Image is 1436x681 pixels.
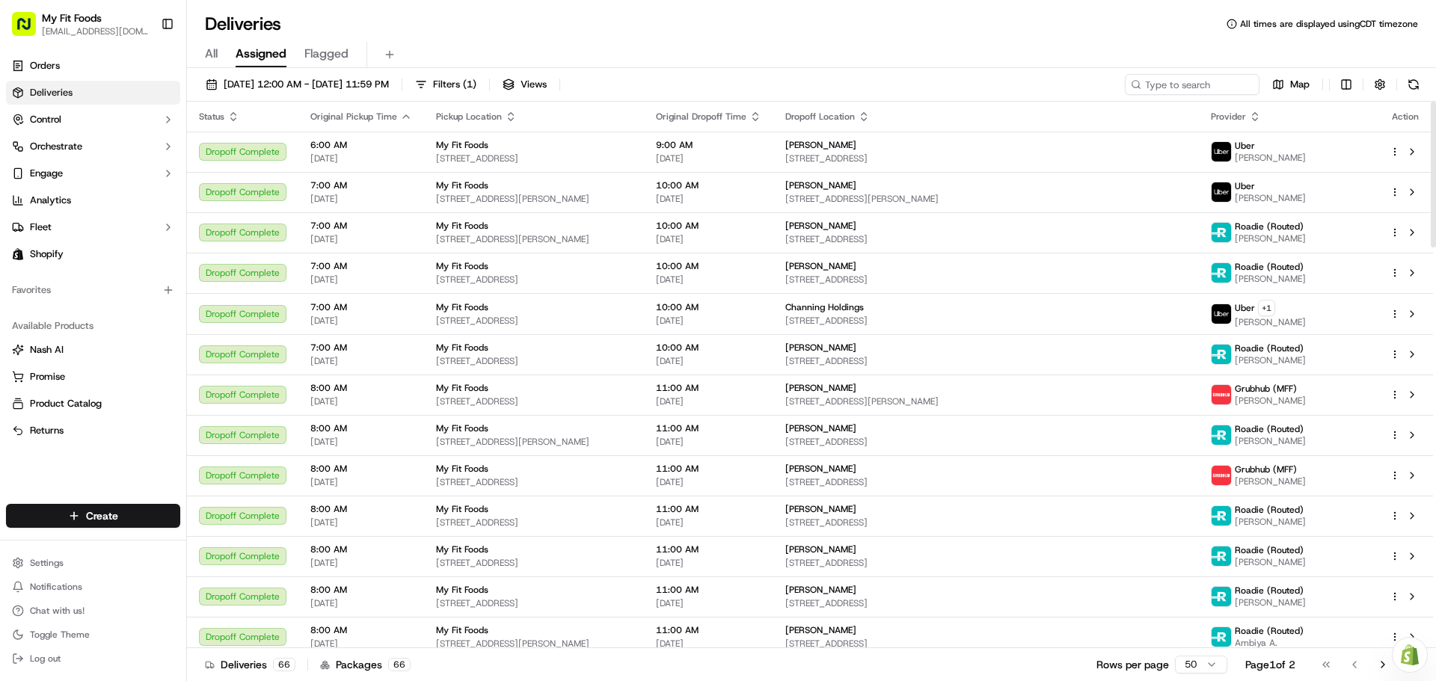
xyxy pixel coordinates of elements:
[436,139,488,151] span: My Fit Foods
[1212,182,1231,202] img: uber-new-logo.jpeg
[6,215,180,239] button: Fleet
[436,638,632,650] span: [STREET_ADDRESS][PERSON_NAME]
[1235,435,1306,447] span: [PERSON_NAME]
[436,624,488,636] span: My Fit Foods
[310,193,412,205] span: [DATE]
[1212,345,1231,364] img: roadie-logo-v2.jpg
[785,315,1187,327] span: [STREET_ADDRESS]
[436,301,488,313] span: My Fit Foods
[656,517,761,529] span: [DATE]
[310,638,412,650] span: [DATE]
[656,557,761,569] span: [DATE]
[6,600,180,621] button: Chat with us!
[6,504,180,528] button: Create
[30,424,64,437] span: Returns
[656,315,761,327] span: [DATE]
[30,59,60,73] span: Orders
[224,78,389,91] span: [DATE] 12:00 AM - [DATE] 11:59 PM
[1235,140,1255,152] span: Uber
[6,552,180,573] button: Settings
[785,436,1187,448] span: [STREET_ADDRESS]
[51,143,245,158] div: Start new chat
[1235,395,1306,407] span: [PERSON_NAME]
[656,179,761,191] span: 10:00 AM
[656,139,761,151] span: 9:00 AM
[6,392,180,416] button: Product Catalog
[1265,74,1316,95] button: Map
[30,557,64,569] span: Settings
[199,111,224,123] span: Status
[388,658,411,671] div: 66
[310,395,412,407] span: [DATE]
[205,657,295,672] div: Deliveries
[1403,74,1424,95] button: Refresh
[785,624,856,636] span: [PERSON_NAME]
[436,463,488,475] span: My Fit Foods
[1212,223,1231,242] img: roadie-logo-v2.jpg
[12,424,174,437] a: Returns
[30,247,64,261] span: Shopify
[86,508,118,523] span: Create
[254,147,272,165] button: Start new chat
[1235,192,1306,204] span: [PERSON_NAME]
[656,274,761,286] span: [DATE]
[1235,544,1304,556] span: Roadie (Routed)
[1258,300,1275,316] button: +1
[436,422,488,434] span: My Fit Foods
[656,382,761,394] span: 11:00 AM
[120,211,246,238] a: 💻API Documentation
[236,45,286,63] span: Assigned
[436,342,488,354] span: My Fit Foods
[6,419,180,443] button: Returns
[496,74,553,95] button: Views
[205,45,218,63] span: All
[9,211,120,238] a: 📗Knowledge Base
[6,108,180,132] button: Control
[30,194,71,207] span: Analytics
[51,158,189,170] div: We're available if you need us!
[1212,546,1231,566] img: roadie-logo-v2.jpg
[15,218,27,230] div: 📗
[436,179,488,191] span: My Fit Foods
[1235,423,1304,435] span: Roadie (Routed)
[6,6,155,42] button: My Fit Foods[EMAIL_ADDRESS][DOMAIN_NAME]
[6,624,180,645] button: Toggle Theme
[436,152,632,164] span: [STREET_ADDRESS]
[1235,504,1304,516] span: Roadie (Routed)
[6,314,180,338] div: Available Products
[436,260,488,272] span: My Fit Foods
[149,253,181,265] span: Pylon
[30,581,82,593] span: Notifications
[656,260,761,272] span: 10:00 AM
[1096,657,1169,672] p: Rows per page
[656,193,761,205] span: [DATE]
[12,248,24,260] img: Shopify logo
[433,78,476,91] span: Filters
[310,517,412,529] span: [DATE]
[1245,657,1295,672] div: Page 1 of 2
[126,218,138,230] div: 💻
[310,436,412,448] span: [DATE]
[304,45,349,63] span: Flagged
[785,463,856,475] span: [PERSON_NAME]
[656,233,761,245] span: [DATE]
[30,653,61,665] span: Log out
[6,576,180,597] button: Notifications
[42,25,149,37] button: [EMAIL_ADDRESS][DOMAIN_NAME]
[656,220,761,232] span: 10:00 AM
[1235,152,1306,164] span: [PERSON_NAME]
[1235,625,1304,637] span: Roadie (Routed)
[436,584,488,596] span: My Fit Foods
[310,111,397,123] span: Original Pickup Time
[6,135,180,158] button: Orchestrate
[785,260,856,272] span: [PERSON_NAME]
[310,342,412,354] span: 7:00 AM
[785,274,1187,286] span: [STREET_ADDRESS]
[12,343,174,357] a: Nash AI
[785,543,856,555] span: [PERSON_NAME]
[656,624,761,636] span: 11:00 AM
[1235,232,1306,244] span: [PERSON_NAME]
[310,152,412,164] span: [DATE]
[785,355,1187,367] span: [STREET_ADDRESS]
[310,220,412,232] span: 7:00 AM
